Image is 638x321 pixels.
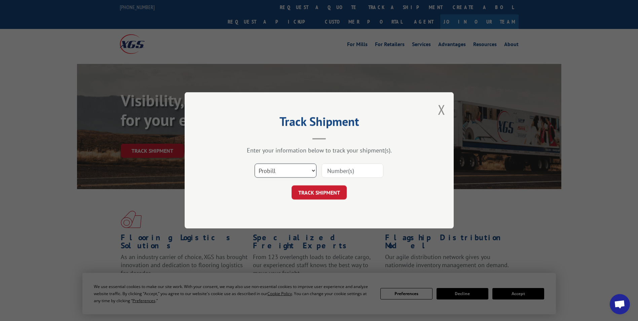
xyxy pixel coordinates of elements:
input: Number(s) [322,164,383,178]
button: Close modal [438,101,445,118]
h2: Track Shipment [218,117,420,130]
div: Open chat [610,294,630,314]
button: TRACK SHIPMENT [292,186,347,200]
div: Enter your information below to track your shipment(s). [218,147,420,154]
